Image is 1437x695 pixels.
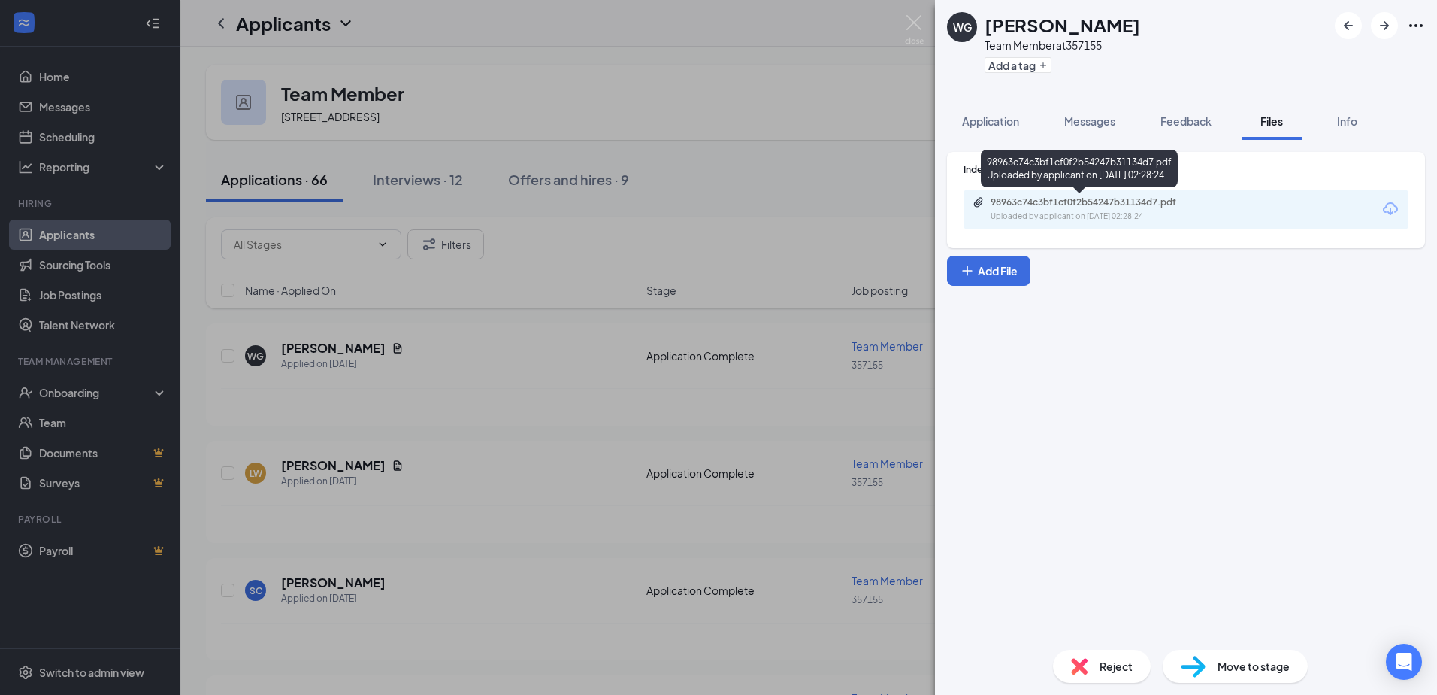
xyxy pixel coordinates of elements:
[953,20,972,35] div: WG
[960,263,975,278] svg: Plus
[1100,658,1133,675] span: Reject
[981,150,1178,187] div: 98963c74c3bf1cf0f2b54247b31134d7.pdf Uploaded by applicant on [DATE] 02:28:24
[985,12,1140,38] h1: [PERSON_NAME]
[1381,200,1399,218] svg: Download
[1337,114,1357,128] span: Info
[991,211,1216,223] div: Uploaded by applicant on [DATE] 02:28:24
[1386,644,1422,680] div: Open Intercom Messenger
[1375,17,1393,35] svg: ArrowRight
[985,38,1140,53] div: Team Member at 357155
[991,196,1201,208] div: 98963c74c3bf1cf0f2b54247b31134d7.pdf
[1339,17,1357,35] svg: ArrowLeftNew
[1407,17,1425,35] svg: Ellipses
[1218,658,1290,675] span: Move to stage
[1260,114,1283,128] span: Files
[1064,114,1115,128] span: Messages
[1335,12,1362,39] button: ArrowLeftNew
[973,196,1216,223] a: Paperclip98963c74c3bf1cf0f2b54247b31134d7.pdfUploaded by applicant on [DATE] 02:28:24
[973,196,985,208] svg: Paperclip
[1039,61,1048,70] svg: Plus
[964,163,1408,176] div: Indeed Resume
[985,57,1051,73] button: PlusAdd a tag
[962,114,1019,128] span: Application
[1160,114,1212,128] span: Feedback
[947,256,1030,286] button: Add FilePlus
[1371,12,1398,39] button: ArrowRight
